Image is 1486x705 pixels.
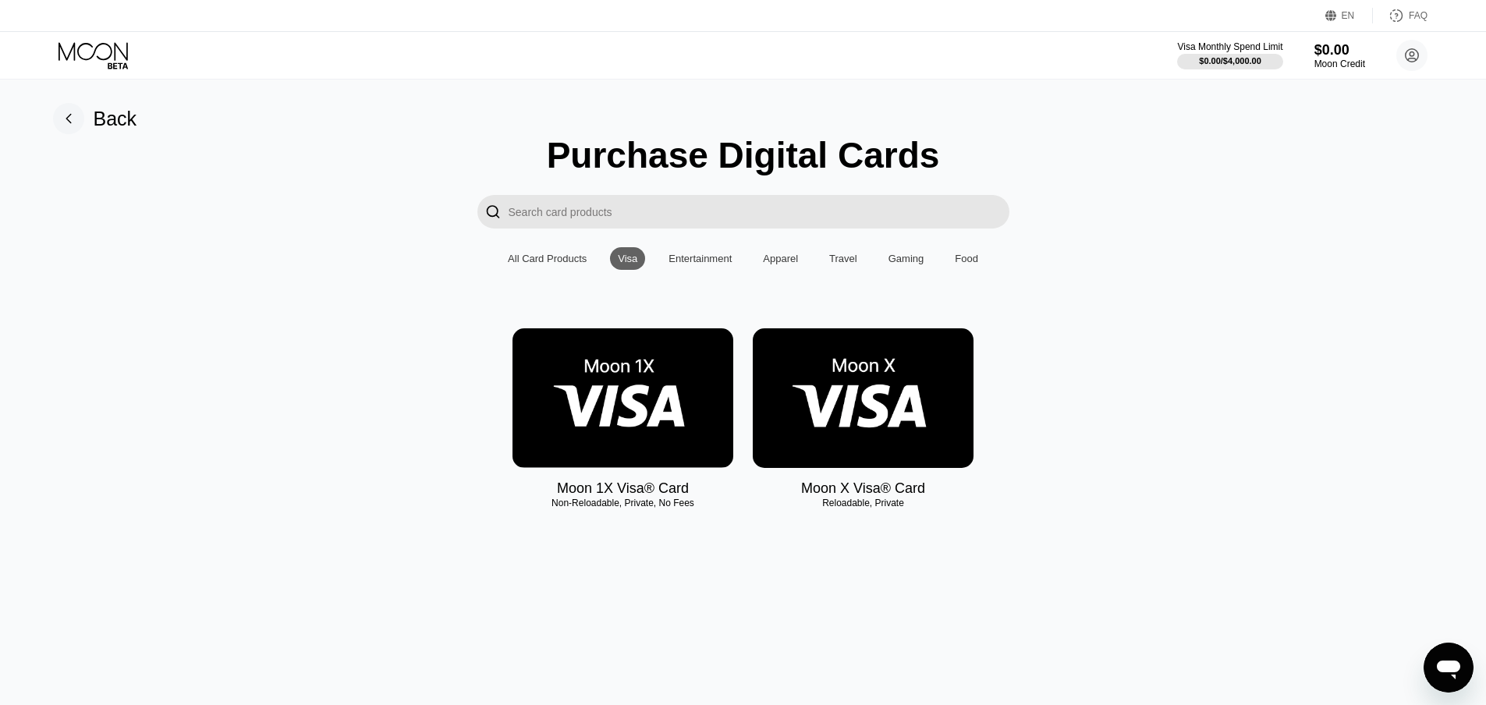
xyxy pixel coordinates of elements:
div: EN [1325,8,1373,23]
div: Back [53,103,137,134]
div: Visa [618,253,637,264]
div: Food [947,247,986,270]
div: Back [94,108,137,130]
div: Visa Monthly Spend Limit [1177,41,1282,52]
div: Travel [821,247,865,270]
div: Food [955,253,978,264]
div: Visa Monthly Spend Limit$0.00/$4,000.00 [1177,41,1282,69]
div: Moon Credit [1314,58,1365,69]
div:  [477,195,509,229]
div: All Card Products [508,253,587,264]
div: Travel [829,253,857,264]
div: Apparel [755,247,806,270]
div: Entertainment [669,253,732,264]
div: EN [1342,10,1355,21]
div: FAQ [1373,8,1427,23]
div: Gaming [888,253,924,264]
div: Moon 1X Visa® Card [557,480,689,497]
div: Apparel [763,253,798,264]
div: All Card Products [500,247,594,270]
div: Purchase Digital Cards [547,134,940,176]
div: FAQ [1409,10,1427,21]
div: Visa [610,247,645,270]
div: $0.00Moon Credit [1314,42,1365,69]
div: $0.00 / $4,000.00 [1199,56,1261,66]
iframe: Button to launch messaging window [1424,643,1474,693]
div: Gaming [881,247,932,270]
div: Non-Reloadable, Private, No Fees [512,498,733,508]
div:  [485,203,501,221]
div: Entertainment [661,247,739,270]
div: Reloadable, Private [753,498,974,508]
div: $0.00 [1314,42,1365,58]
div: Moon X Visa® Card [801,480,925,497]
input: Search card products [509,195,1009,229]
